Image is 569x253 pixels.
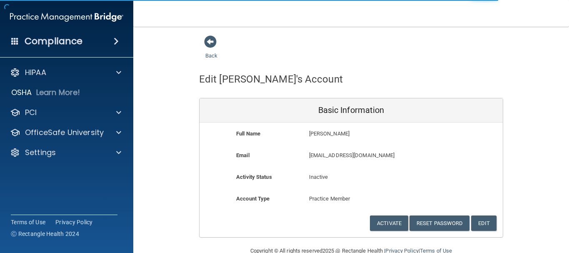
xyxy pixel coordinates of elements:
[25,128,104,138] p: OfficeSafe University
[309,194,394,204] p: Practice Member
[25,148,56,158] p: Settings
[370,215,408,231] button: Activate
[236,174,272,180] b: Activity Status
[11,218,45,226] a: Terms of Use
[25,35,82,47] h4: Compliance
[409,215,469,231] button: Reset Password
[36,88,80,98] p: Learn More!
[309,172,394,182] p: Inactive
[10,9,123,25] img: PMB logo
[200,98,503,123] div: Basic Information
[236,130,260,137] b: Full Name
[10,68,121,78] a: HIPAA
[199,74,343,85] h4: Edit [PERSON_NAME]'s Account
[11,88,32,98] p: OSHA
[309,129,442,139] p: [PERSON_NAME]
[309,150,442,160] p: [EMAIL_ADDRESS][DOMAIN_NAME]
[10,108,121,118] a: PCI
[236,152,250,158] b: Email
[236,195,270,202] b: Account Type
[10,148,121,158] a: Settings
[11,230,79,238] span: Ⓒ Rectangle Health 2024
[471,215,497,231] button: Edit
[10,128,121,138] a: OfficeSafe University
[55,218,93,226] a: Privacy Policy
[205,43,217,59] a: Back
[25,68,46,78] p: HIPAA
[25,108,37,118] p: PCI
